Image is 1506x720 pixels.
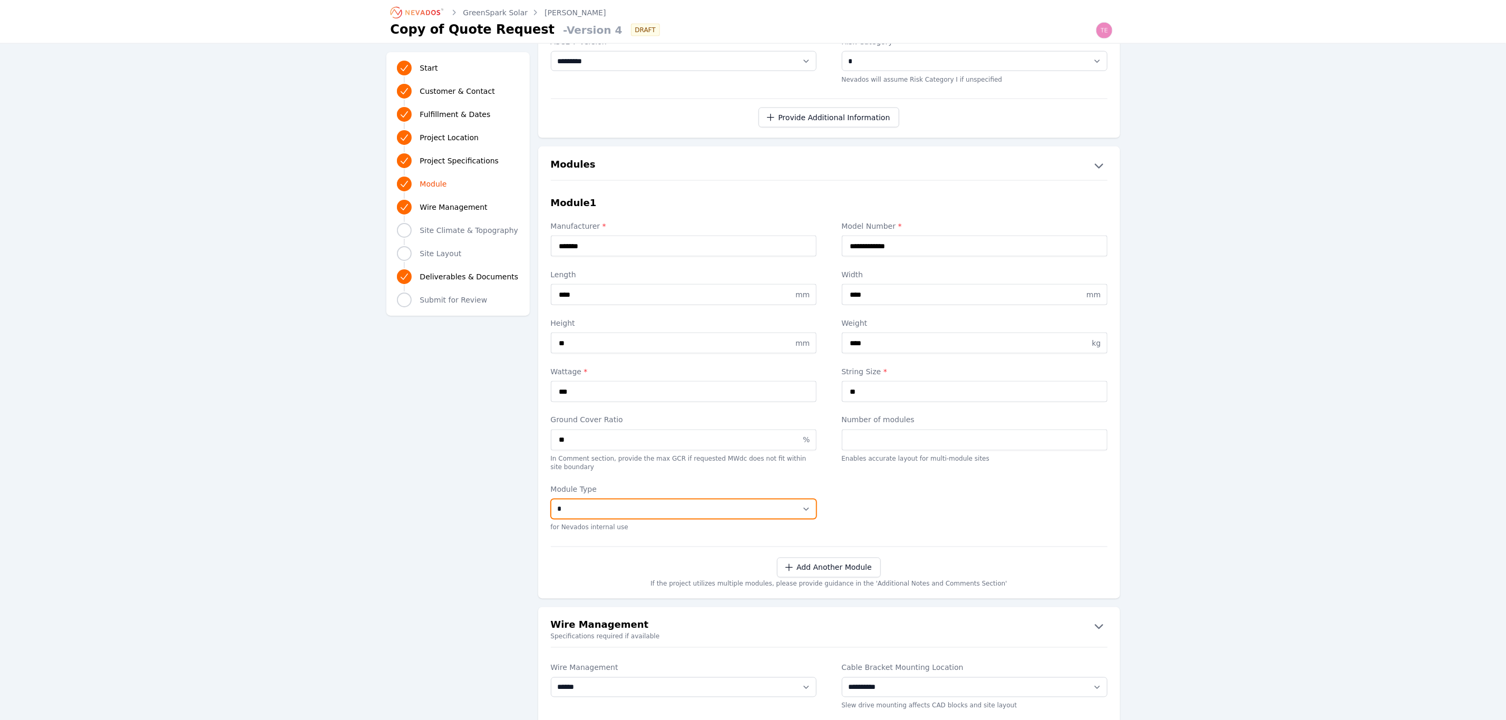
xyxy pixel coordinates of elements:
nav: Breadcrumb [391,4,606,21]
span: Wire Management [420,202,488,212]
img: Ted Elliott [1096,22,1113,39]
small: Specifications required if available [538,633,1120,641]
label: String Size [842,366,1107,377]
a: [PERSON_NAME] [545,7,606,18]
label: Height [551,318,817,328]
label: Number of modules [842,415,1107,425]
p: In Comment section, provide the max GCR if requested MWdc does not fit within site boundary [551,455,817,472]
button: Add Another Module [777,558,881,578]
span: Site Layout [420,248,462,259]
button: Modules [538,157,1120,174]
label: Cable Bracket Mounting Location [842,663,1107,673]
button: Wire Management [538,618,1120,635]
label: Weight [842,318,1107,328]
span: Fulfillment & Dates [420,109,491,120]
span: Project Location [420,132,479,143]
label: Model Number [842,221,1107,231]
p: If the project utilizes multiple modules, please provide guidance in the 'Additional Notes and Co... [650,578,1007,588]
span: Customer & Contact [420,86,495,96]
a: GreenSpark Solar [463,7,528,18]
h2: Modules [551,157,596,174]
span: Start [420,63,438,73]
span: Submit for Review [420,295,488,305]
span: Site Climate & Topography [420,225,518,236]
label: Module Type [551,484,817,495]
h2: Wire Management [551,618,649,635]
label: Width [842,269,1107,280]
nav: Progress [397,59,519,309]
p: for Nevados internal use [551,523,817,532]
p: Nevados will assume Risk Category I if unspecified [842,75,1107,84]
label: Length [551,269,817,280]
span: Module [420,179,447,189]
span: Deliverables & Documents [420,271,519,282]
label: Wattage [551,366,817,377]
div: DRAFT [631,24,660,36]
span: - Version 4 [559,23,622,37]
span: Project Specifications [420,155,499,166]
button: Provide Additional Information [759,108,899,128]
label: Wire Management [551,663,817,673]
h1: Copy of Quote Request [391,21,555,38]
h3: Module 1 [551,196,597,210]
label: Manufacturer [551,221,817,231]
p: Enables accurate layout for multi-module sites [842,455,1107,463]
p: Slew drive mounting affects CAD blocks and site layout [842,702,1107,710]
label: Ground Cover Ratio [551,415,817,425]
